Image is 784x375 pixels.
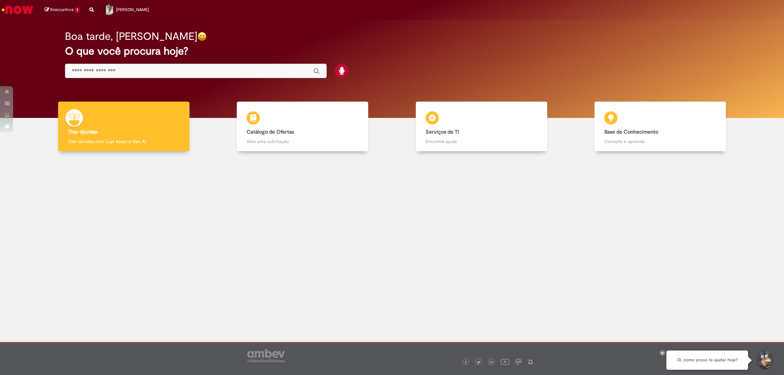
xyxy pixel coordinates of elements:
[426,129,459,135] b: Serviços de TI
[68,129,98,135] b: Tirar dúvidas
[571,102,750,152] a: Base de Conhecimento Consulte e aprenda
[116,7,149,12] span: [PERSON_NAME]
[247,349,285,362] img: logo_footer_ambev_rotulo_gray.png
[515,359,521,365] img: logo_footer_workplace.png
[34,102,213,152] a: Tirar dúvidas Tirar dúvidas com Lupi Assist e Gen Ai
[666,351,748,370] div: Oi, como posso te ajudar hoje?
[528,359,533,365] img: logo_footer_naosei.png
[755,351,774,370] button: Iniciar Conversa de Suporte
[604,129,658,135] b: Base de Conhecimento
[45,7,80,13] a: Rascunhos
[392,102,571,152] a: Serviços de TI Encontre ajuda
[65,31,197,42] h2: Boa tarde, [PERSON_NAME]
[213,102,392,152] a: Catálogo de Ofertas Abra uma solicitação
[464,361,467,364] img: logo_footer_facebook.png
[197,32,207,41] img: happy-face.png
[477,361,480,364] img: logo_footer_twitter.png
[604,138,716,145] p: Consulte e aprenda
[68,138,180,145] p: Tirar dúvidas com Lupi Assist e Gen Ai
[490,360,493,364] img: logo_footer_linkedin.png
[426,138,537,145] p: Encontre ajuda
[75,7,80,13] span: 1
[501,357,509,366] img: logo_footer_youtube.png
[65,45,719,57] h2: O que você procura hoje?
[1,3,34,16] img: ServiceNow
[50,7,74,13] span: Rascunhos
[247,138,358,145] p: Abra uma solicitação
[247,129,294,135] b: Catálogo de Ofertas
